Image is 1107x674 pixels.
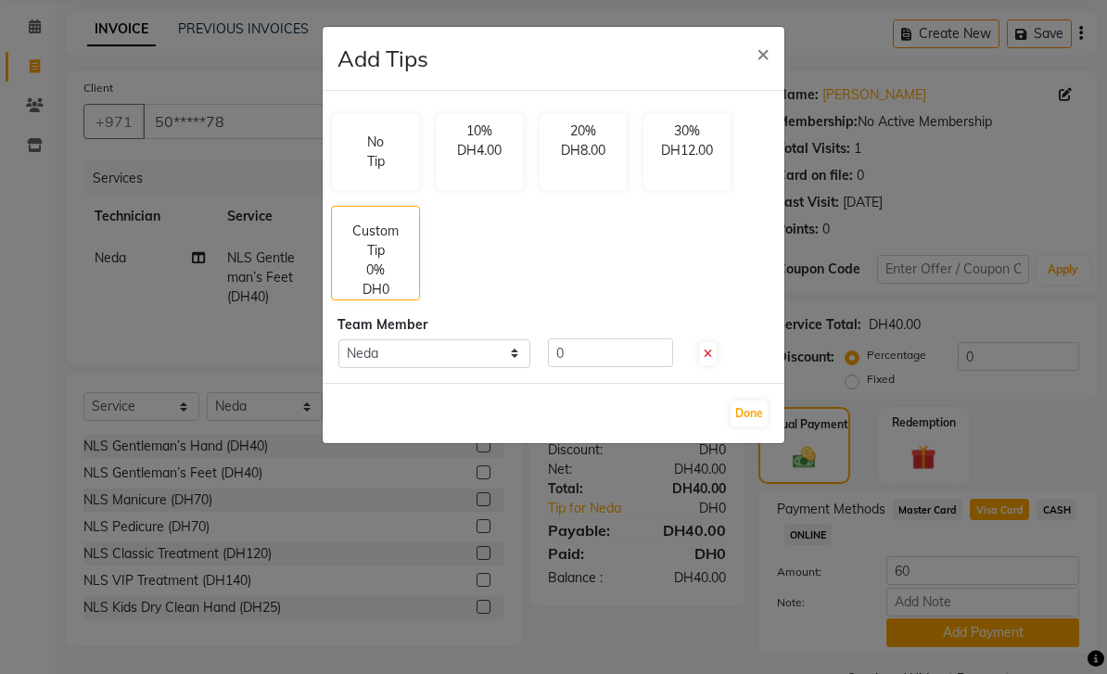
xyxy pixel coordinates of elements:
[363,280,389,299] p: DH0
[655,141,719,160] p: DH12.00
[655,121,719,141] p: 30%
[551,121,616,141] p: 20%
[337,316,427,333] span: Team Member
[366,261,385,280] p: 0%
[757,39,770,67] span: ×
[742,27,784,79] button: Close
[551,141,616,160] p: DH8.00
[447,121,512,141] p: 10%
[362,133,389,172] p: No Tip
[337,42,428,75] h4: Add Tips
[731,401,768,426] button: Done
[343,222,408,261] p: Custom Tip
[447,141,512,160] p: DH4.00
